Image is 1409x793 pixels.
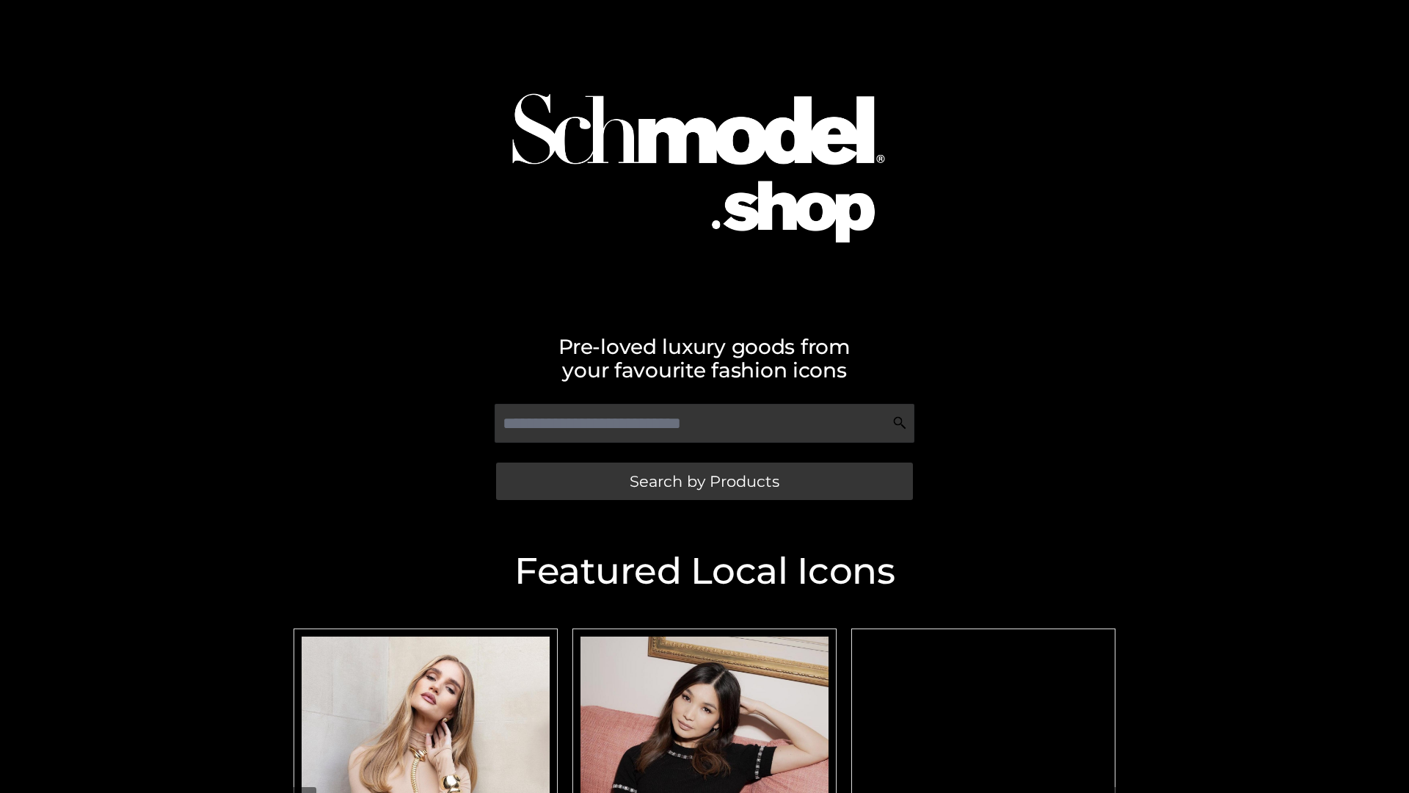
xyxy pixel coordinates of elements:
[892,416,907,430] img: Search Icon
[286,335,1123,382] h2: Pre-loved luxury goods from your favourite fashion icons
[286,553,1123,590] h2: Featured Local Icons​
[496,463,913,500] a: Search by Products
[630,474,779,489] span: Search by Products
